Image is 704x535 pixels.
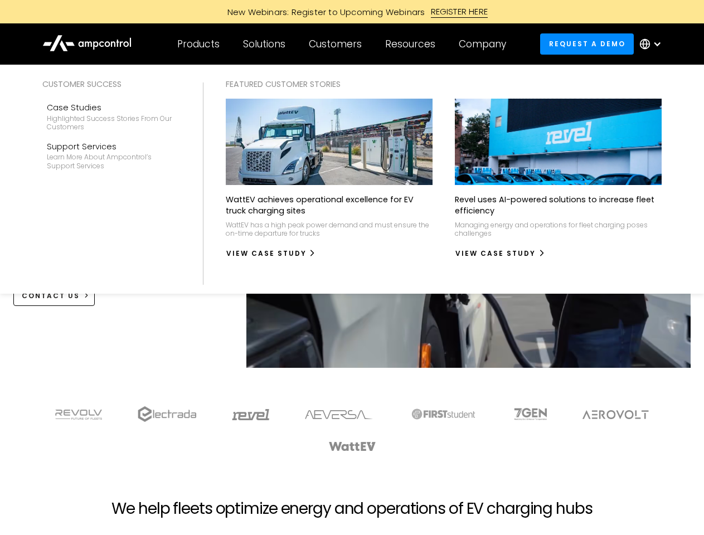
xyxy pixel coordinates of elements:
div: Solutions [243,38,285,50]
a: Support ServicesLearn more about Ampcontrol’s support services [42,136,181,175]
a: Case StudiesHighlighted success stories From Our Customers [42,97,181,136]
div: Resources [385,38,435,50]
img: WattEV logo [329,442,376,451]
a: Request a demo [540,33,634,54]
div: Customers [309,38,362,50]
p: Revel uses AI-powered solutions to increase fleet efficiency [455,194,662,216]
a: CONTACT US [13,285,95,306]
div: CONTACT US [22,291,80,301]
div: Company [459,38,506,50]
div: Products [177,38,220,50]
div: View Case Study [226,249,307,259]
div: Learn more about Ampcontrol’s support services [47,153,176,170]
div: New Webinars: Register to Upcoming Webinars [216,6,431,18]
div: Featured Customer Stories [226,78,662,90]
img: electrada logo [138,406,196,422]
h2: We help fleets optimize energy and operations of EV charging hubs [111,499,592,518]
div: Case Studies [47,101,176,114]
div: Highlighted success stories From Our Customers [47,114,176,132]
p: Managing energy and operations for fleet charging poses challenges [455,221,662,238]
a: New Webinars: Register to Upcoming WebinarsREGISTER HERE [101,6,603,18]
p: WattEV achieves operational excellence for EV truck charging sites [226,194,433,216]
div: View Case Study [455,249,536,259]
img: Aerovolt Logo [582,410,649,419]
div: REGISTER HERE [431,6,488,18]
div: Customer success [42,78,181,90]
a: View Case Study [226,245,317,262]
a: View Case Study [455,245,546,262]
div: Support Services [47,140,176,153]
p: WattEV has a high peak power demand and must ensure the on-time departure for trucks [226,221,433,238]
